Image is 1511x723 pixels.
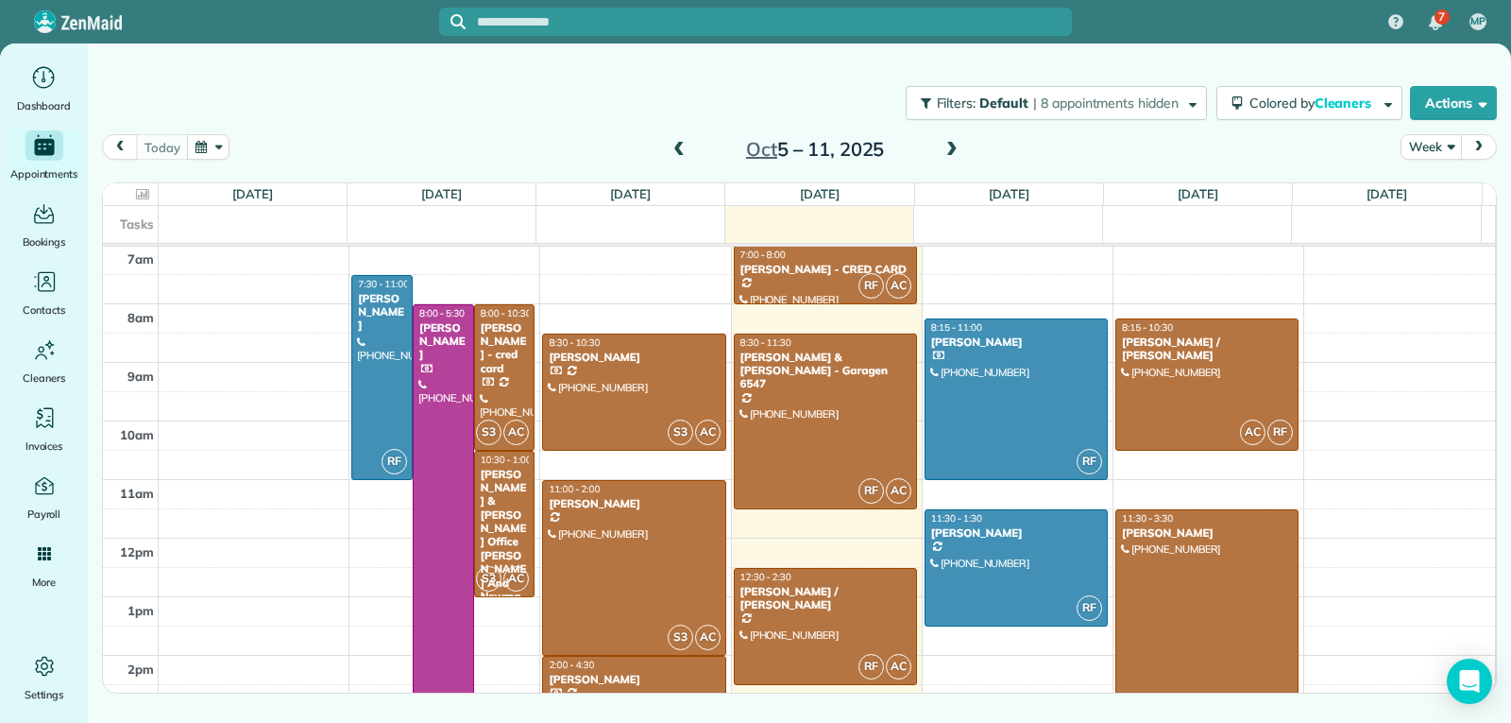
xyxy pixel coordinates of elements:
[8,130,80,183] a: Appointments
[1416,2,1455,43] div: 7 unread notifications
[937,95,976,112] span: Filters:
[1077,595,1102,621] span: RF
[23,301,65,319] span: Contacts
[1121,526,1293,540] div: [PERSON_NAME]
[1240,420,1265,445] span: AC
[906,86,1207,120] button: Filters: Default | 8 appointments hidden
[1461,134,1497,160] button: next
[740,249,786,261] span: 7:00 - 8:00
[1367,186,1407,201] a: [DATE]
[1216,86,1402,120] button: Colored byCleaners
[1267,420,1293,445] span: RF
[8,471,80,524] a: Payroll
[421,186,462,201] a: [DATE]
[668,420,693,445] span: S3
[357,292,407,333] div: [PERSON_NAME]
[127,251,154,267] span: 7am
[548,351,720,364] div: [PERSON_NAME]
[8,62,80,115] a: Dashboard
[930,526,1102,540] div: [PERSON_NAME]
[740,336,791,349] span: 8:30 - 11:30
[476,566,501,592] span: S3
[17,96,71,115] span: Dashboard
[695,625,721,650] span: AC
[481,454,532,466] span: 10:30 - 1:00
[120,427,154,442] span: 10am
[8,335,80,387] a: Cleaners
[102,134,138,160] button: prev
[480,321,530,376] div: [PERSON_NAME] - cred card
[10,164,78,183] span: Appointments
[548,497,720,510] div: [PERSON_NAME]
[800,186,840,201] a: [DATE]
[1121,336,1293,363] div: [PERSON_NAME] / [PERSON_NAME]
[989,186,1029,201] a: [DATE]
[503,420,529,445] span: AC
[886,478,911,504] span: AC
[25,685,64,704] span: Settings
[1447,659,1492,704] div: Open Intercom Messenger
[858,478,884,504] span: RF
[931,512,982,525] span: 11:30 - 1:30
[439,14,466,29] button: Focus search
[480,468,530,617] div: [PERSON_NAME] & [PERSON_NAME] Office [PERSON_NAME] And Newmam
[1122,512,1173,525] span: 11:30 - 3:30
[858,273,884,299] span: RF
[740,571,791,583] span: 12:30 - 2:30
[127,310,154,325] span: 8am
[120,486,154,501] span: 11am
[549,659,594,671] span: 2:00 - 4:30
[358,278,409,290] span: 7:30 - 11:00
[695,420,721,445] span: AC
[120,544,154,559] span: 12pm
[697,139,933,160] h2: 5 – 11, 2025
[27,505,61,524] span: Payroll
[548,673,720,686] div: [PERSON_NAME]
[120,216,154,232] span: Tasks
[23,232,66,251] span: Bookings
[1401,134,1462,160] button: Week
[739,263,911,276] div: [PERSON_NAME] - CRED CARD
[1438,9,1445,25] span: 7
[886,654,911,680] span: AC
[858,654,884,680] span: RF
[450,14,466,29] svg: Focus search
[127,662,154,677] span: 2pm
[127,369,154,384] span: 9am
[549,483,600,495] span: 11:00 - 2:00
[1077,449,1102,474] span: RF
[8,198,80,251] a: Bookings
[896,86,1207,120] a: Filters: Default | 8 appointments hidden
[136,134,188,160] button: today
[979,95,1029,112] span: Default
[8,267,80,319] a: Contacts
[1249,95,1378,112] span: Colored by
[739,351,911,391] div: [PERSON_NAME] & [PERSON_NAME] - Garagen 6547
[1315,95,1375,112] span: Cleaners
[503,566,529,592] span: AC
[32,573,56,592] span: More
[1410,86,1497,120] button: Actions
[930,336,1102,349] div: [PERSON_NAME]
[476,420,501,445] span: S3
[931,321,982,334] span: 8:15 - 11:00
[1033,95,1179,112] span: | 8 appointments hidden
[25,437,63,456] span: Invoices
[382,449,407,474] span: RF
[746,137,777,161] span: Oct
[1470,14,1486,29] span: MP
[419,307,465,319] span: 8:00 - 5:30
[1122,321,1173,334] span: 8:15 - 10:30
[886,273,911,299] span: AC
[23,369,65,387] span: Cleaners
[8,403,80,456] a: Invoices
[481,307,532,319] span: 8:00 - 10:30
[127,603,154,618] span: 1pm
[1178,186,1218,201] a: [DATE]
[8,651,80,704] a: Settings
[418,321,468,362] div: [PERSON_NAME]
[549,336,600,349] span: 8:30 - 10:30
[668,625,693,650] span: S3
[610,186,651,201] a: [DATE]
[232,186,273,201] a: [DATE]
